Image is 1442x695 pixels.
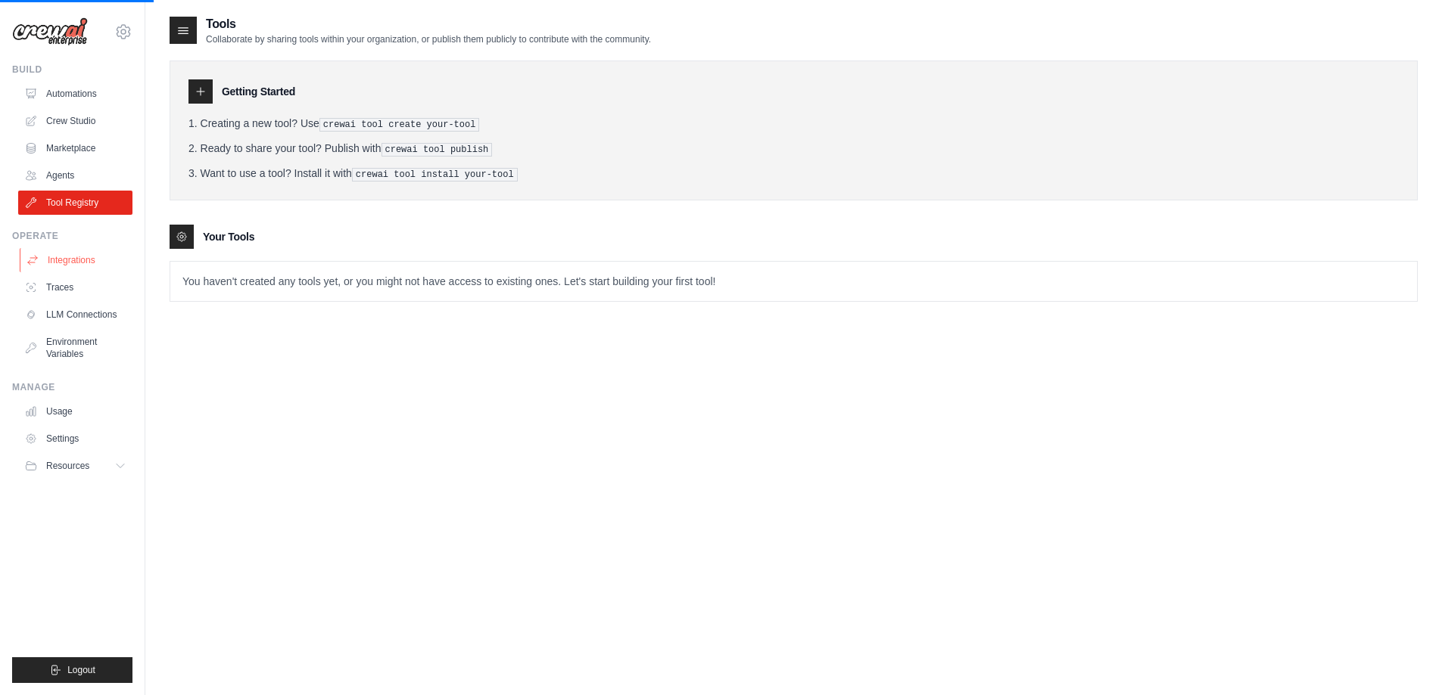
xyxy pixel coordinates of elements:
[20,248,134,272] a: Integrations
[188,116,1399,132] li: Creating a new tool? Use
[18,82,132,106] a: Automations
[203,229,254,244] h3: Your Tools
[12,381,132,393] div: Manage
[18,399,132,424] a: Usage
[18,275,132,299] a: Traces
[12,230,132,242] div: Operate
[382,143,493,157] pre: crewai tool publish
[188,141,1399,157] li: Ready to share your tool? Publish with
[188,166,1399,182] li: Want to use a tool? Install it with
[12,657,132,683] button: Logout
[46,460,89,472] span: Resources
[18,136,132,160] a: Marketplace
[12,17,88,46] img: Logo
[319,118,480,132] pre: crewai tool create your-tool
[67,664,95,676] span: Logout
[18,427,132,451] a: Settings
[18,191,132,215] a: Tool Registry
[170,262,1417,301] p: You haven't created any tools yet, or you might not have access to existing ones. Let's start bui...
[206,15,651,33] h2: Tools
[222,84,295,99] h3: Getting Started
[18,109,132,133] a: Crew Studio
[18,303,132,327] a: LLM Connections
[18,330,132,366] a: Environment Variables
[12,64,132,76] div: Build
[206,33,651,45] p: Collaborate by sharing tools within your organization, or publish them publicly to contribute wit...
[352,168,518,182] pre: crewai tool install your-tool
[18,454,132,478] button: Resources
[18,163,132,188] a: Agents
